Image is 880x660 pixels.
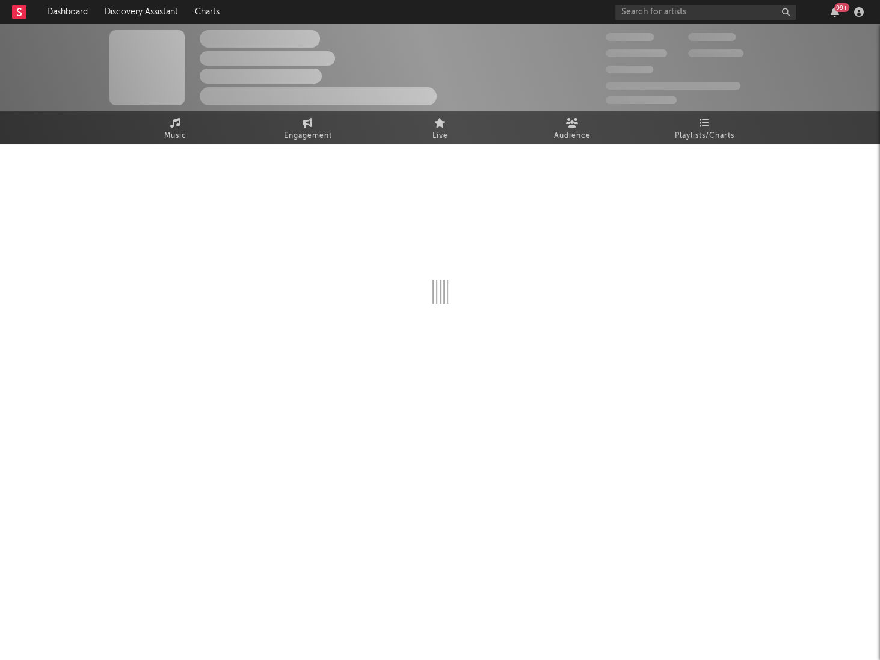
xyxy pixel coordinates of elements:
[109,111,242,144] a: Music
[606,66,653,73] span: 100,000
[242,111,374,144] a: Engagement
[606,82,740,90] span: 50,000,000 Monthly Listeners
[606,49,667,57] span: 50,000,000
[688,33,736,41] span: 100,000
[554,129,591,143] span: Audience
[606,96,677,104] span: Jump Score: 85.0
[615,5,796,20] input: Search for artists
[675,129,734,143] span: Playlists/Charts
[606,33,654,41] span: 300,000
[432,129,448,143] span: Live
[639,111,771,144] a: Playlists/Charts
[688,49,743,57] span: 1,000,000
[284,129,332,143] span: Engagement
[374,111,506,144] a: Live
[164,129,186,143] span: Music
[834,3,849,12] div: 99 +
[831,7,839,17] button: 99+
[506,111,639,144] a: Audience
